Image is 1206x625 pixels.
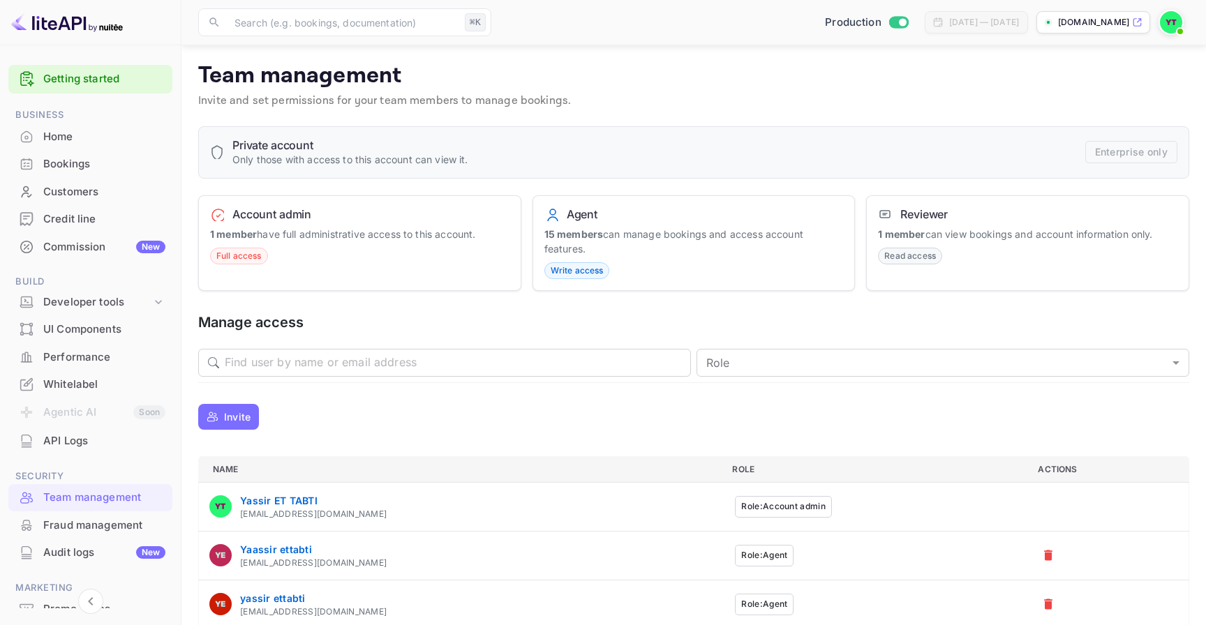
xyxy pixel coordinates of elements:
div: Team management [8,484,172,511]
div: UI Components [8,316,172,343]
div: [EMAIL_ADDRESS][DOMAIN_NAME] [240,557,387,569]
a: UI Components [8,316,172,342]
p: can manage bookings and access account features. [544,227,844,256]
strong: 15 members [544,228,604,240]
div: Home [8,123,172,151]
div: Fraud management [8,512,172,539]
button: Invite [198,404,259,430]
h6: Reviewer [900,207,948,221]
div: Customers [8,179,172,206]
div: Credit line [43,211,165,227]
div: Audit logsNew [8,539,172,566]
a: Fraud management [8,512,172,538]
div: Team management [43,490,165,506]
div: Bookings [43,156,165,172]
p: Invite [224,409,251,424]
span: Marketing [8,580,172,596]
th: Role [721,456,1027,482]
button: Role:Account admin [735,496,831,518]
img: Yassir ET TABTI [1160,11,1182,33]
span: Production [825,15,881,31]
div: Yassir ET TABTI [240,493,387,508]
div: API Logs [8,428,172,455]
img: LiteAPI logo [11,11,123,33]
button: Collapse navigation [78,589,103,614]
a: Customers [8,179,172,204]
span: Write access [545,264,609,277]
h6: Account admin [232,207,311,221]
div: Fraud management [43,518,165,534]
div: Performance [8,344,172,371]
p: Only those with access to this account can view it. [232,152,468,167]
span: Security [8,469,172,484]
th: Actions [1027,456,1189,482]
div: Developer tools [43,294,151,310]
p: Invite and set permissions for your team members to manage bookings. [198,93,1189,110]
div: API Logs [43,433,165,449]
div: Home [43,129,165,145]
p: have full administrative access to this account. [210,227,509,241]
img: Yaassir ettabti [209,544,232,566]
div: Commission [43,239,165,255]
div: Performance [43,349,165,366]
div: Developer tools [8,290,172,315]
a: Performance [8,344,172,370]
div: Yaassir ettabti [240,542,387,557]
div: Whitelabel [8,371,172,398]
div: [DATE] — [DATE] [949,16,1019,29]
div: Customers [43,184,165,200]
div: New [136,241,165,253]
h6: Agent [567,207,597,221]
p: Team management [198,62,1189,90]
strong: 1 member [210,228,257,240]
img: yassir ettabti [209,593,232,615]
span: Business [8,107,172,123]
div: ⌘K [465,13,486,31]
a: Whitelabel [8,371,172,397]
div: Audit logs [43,545,165,561]
button: Role:Agent [735,594,794,615]
h5: Manage access [198,313,1189,332]
span: Full access [211,250,267,262]
div: Switch to Sandbox mode [819,15,914,31]
div: Whitelabel [43,377,165,393]
input: Find user by name or email address [225,349,691,377]
a: Getting started [43,71,165,87]
a: Team management [8,484,172,510]
a: API Logs [8,428,172,453]
span: Build [8,274,172,289]
a: Bookings [8,151,172,176]
div: [EMAIL_ADDRESS][DOMAIN_NAME] [240,605,387,618]
a: Home [8,123,172,149]
div: CommissionNew [8,234,172,261]
h6: Private account [232,138,468,152]
th: Name [199,456,722,482]
div: Credit line [8,206,172,233]
div: Bookings [8,151,172,178]
div: Getting started [8,65,172,93]
div: [EMAIL_ADDRESS][DOMAIN_NAME] [240,508,387,520]
img: Yassir ET TABTI [209,495,232,518]
p: [DOMAIN_NAME] [1058,16,1129,29]
a: Promo codes [8,596,172,622]
a: CommissionNew [8,234,172,259]
a: Audit logsNew [8,539,172,565]
div: UI Components [43,322,165,338]
input: Search (e.g. bookings, documentation) [226,8,459,36]
div: yassir ettabti [240,591,387,605]
button: Role:Agent [735,545,794,566]
a: Credit line [8,206,172,232]
strong: 1 member [878,228,925,240]
span: Read access [879,250,941,262]
p: can view bookings and account information only. [878,227,1177,241]
div: Promo codes [43,601,165,617]
div: New [136,546,165,559]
